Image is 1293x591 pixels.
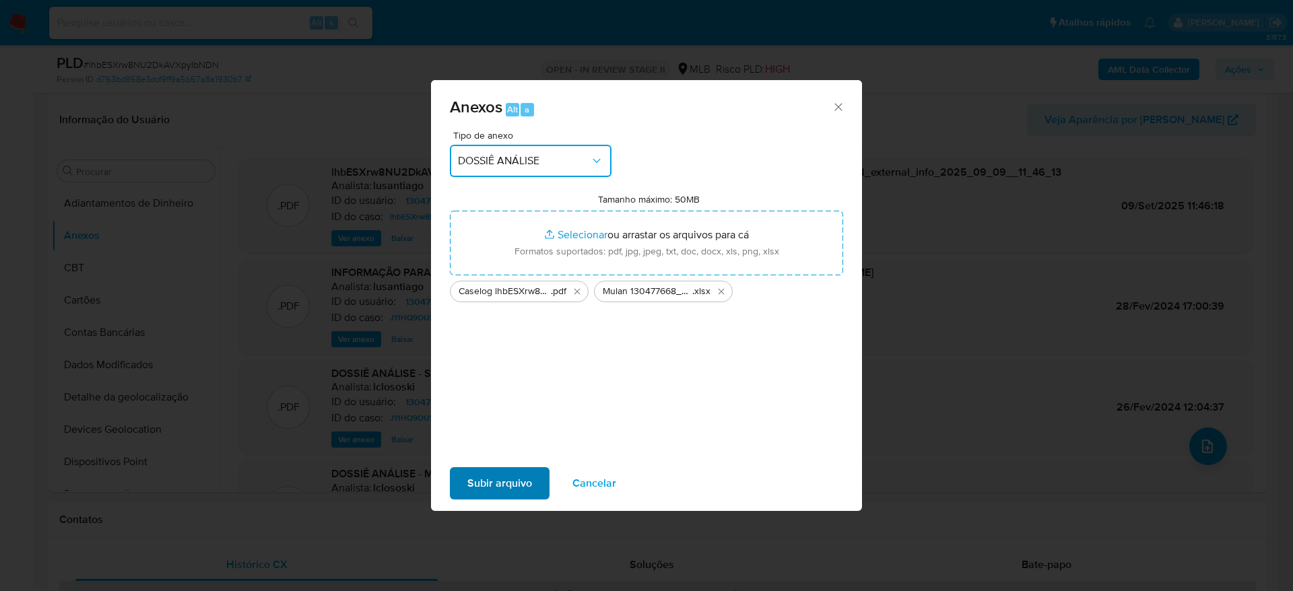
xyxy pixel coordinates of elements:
[832,100,844,112] button: Fechar
[450,467,550,499] button: Subir arquivo
[551,285,566,298] span: .pdf
[450,95,502,118] span: Anexos
[450,145,611,177] button: DOSSIÊ ANÁLISE
[453,131,615,140] span: Tipo de anexo
[507,103,518,116] span: Alt
[572,468,616,498] span: Cancelar
[458,154,590,168] span: DOSSIÊ ANÁLISE
[603,285,692,298] span: Mulan 130477668_2025_09_08_17_22_48
[450,275,843,302] ul: Arquivos selecionados
[598,193,700,205] label: Tamanho máximo: 50MB
[713,283,729,300] button: Excluir Mulan 130477668_2025_09_08_17_22_48.xlsx
[525,103,529,116] span: a
[459,285,551,298] span: Caselog lhbESXrw8NU2DkAVXpyIbNDN_2025_09_08_17_24_03 - CPF 01603172238 - ELTON SFREDO FRANCO
[555,467,634,499] button: Cancelar
[569,283,585,300] button: Excluir Caselog lhbESXrw8NU2DkAVXpyIbNDN_2025_09_08_17_24_03 - CPF 01603172238 - ELTON SFREDO FRA...
[692,285,710,298] span: .xlsx
[467,468,532,498] span: Subir arquivo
